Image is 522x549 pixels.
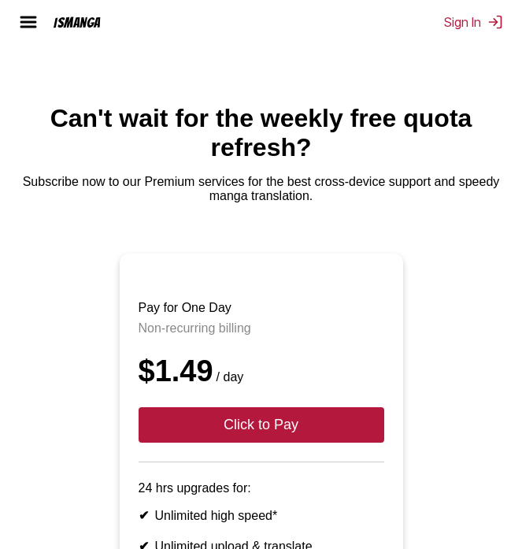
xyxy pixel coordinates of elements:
[19,13,38,32] img: hamburger
[139,354,384,388] div: $1.49
[444,14,503,30] button: Sign In
[13,175,509,203] p: Subscribe now to our Premium services for the best cross-device support and speedy manga translat...
[139,321,384,336] p: Non-recurring billing
[213,370,244,384] small: / day
[139,481,384,495] p: 24 hrs upgrades for:
[139,508,384,523] li: Unlimited high speed*
[139,407,384,443] button: Click to Pay
[47,15,129,30] a: IsManga
[487,14,503,30] img: Sign out
[13,104,509,162] h1: Can't wait for the weekly free quota refresh?
[139,509,149,522] b: ✔
[139,301,384,315] h3: Pay for One Day
[54,15,101,30] div: IsManga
